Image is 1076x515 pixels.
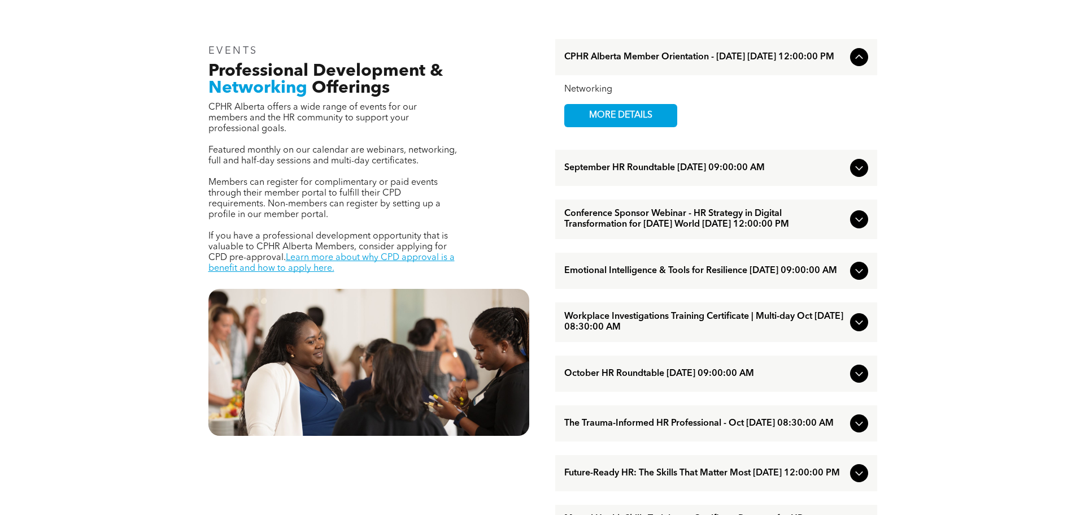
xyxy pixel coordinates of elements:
span: Workplace Investigations Training Certificate | Multi-day Oct [DATE] 08:30:00 AM [564,311,846,333]
span: Members can register for complimentary or paid events through their member portal to fulfill thei... [208,178,441,219]
span: MORE DETAILS [576,105,665,127]
span: Conference Sponsor Webinar - HR Strategy in Digital Transformation for [DATE] World [DATE] 12:00:... [564,209,846,230]
span: Emotional Intelligence & Tools for Resilience [DATE] 09:00:00 AM [564,266,846,276]
span: CPHR Alberta Member Orientation - [DATE] [DATE] 12:00:00 PM [564,52,846,63]
span: If you have a professional development opportunity that is valuable to CPHR Alberta Members, cons... [208,232,448,262]
span: Networking [208,80,307,97]
span: Featured monthly on our calendar are webinars, networking, full and half-day sessions and multi-d... [208,146,457,166]
div: Networking [564,84,868,95]
span: EVENTS [208,46,259,56]
a: MORE DETAILS [564,104,677,127]
span: Offerings [312,80,390,97]
span: October HR Roundtable [DATE] 09:00:00 AM [564,369,846,379]
span: September HR Roundtable [DATE] 09:00:00 AM [564,163,846,174]
span: CPHR Alberta offers a wide range of events for our members and the HR community to support your p... [208,103,417,133]
span: The Trauma-Informed HR Professional - Oct [DATE] 08:30:00 AM [564,418,846,429]
span: Future-Ready HR: The Skills That Matter Most [DATE] 12:00:00 PM [564,468,846,479]
a: Learn more about why CPD approval is a benefit and how to apply here. [208,253,455,273]
span: Professional Development & [208,63,443,80]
